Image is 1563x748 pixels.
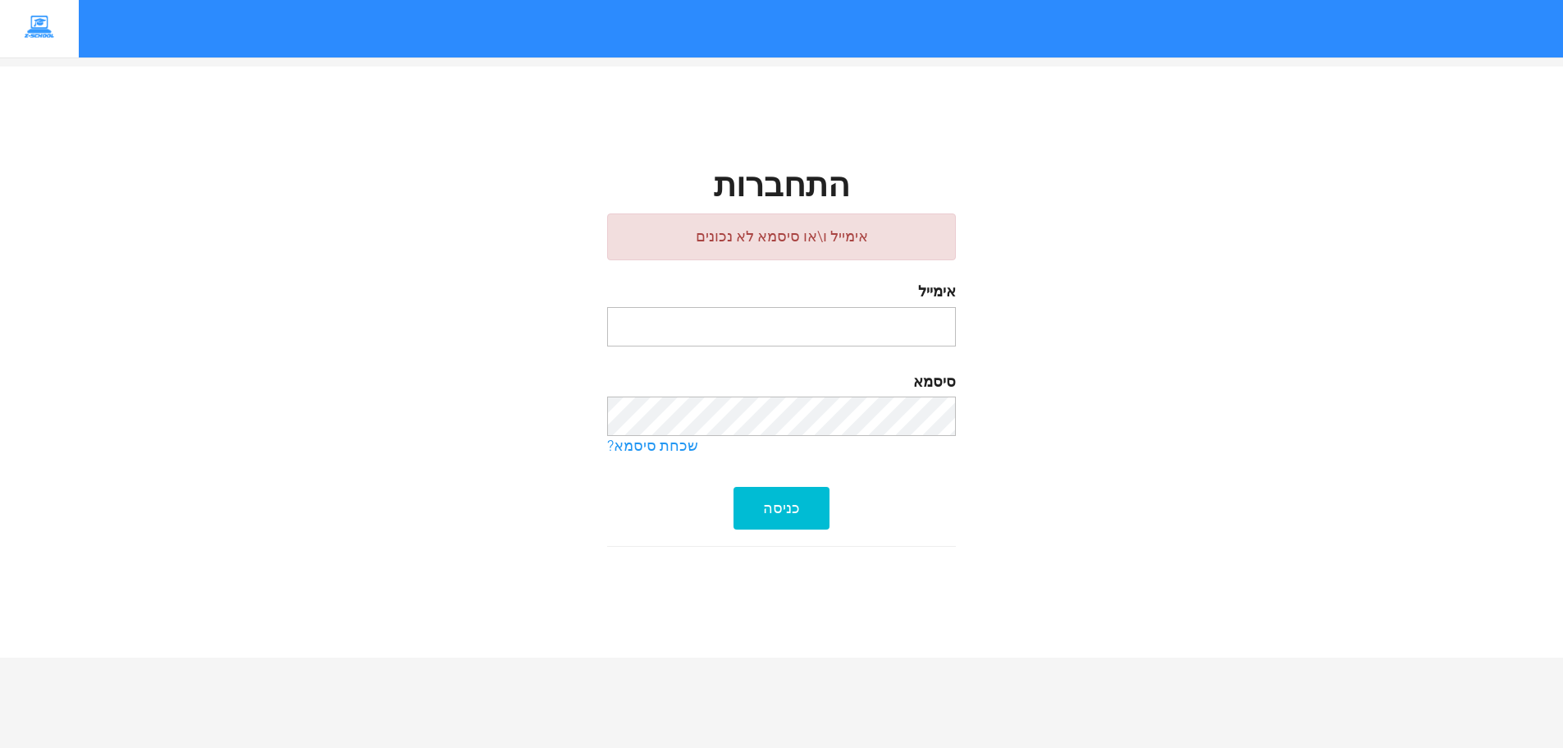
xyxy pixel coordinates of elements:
[607,372,956,393] label: סיסמא
[607,168,956,205] h3: התחברות
[607,282,956,303] label: אימייל
[734,487,829,530] div: כניסה
[12,12,66,44] img: Z-School logo
[607,436,956,457] a: שכחת סיסמא?
[607,213,956,261] div: אימייל ו\או סיסמא לא נכונים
